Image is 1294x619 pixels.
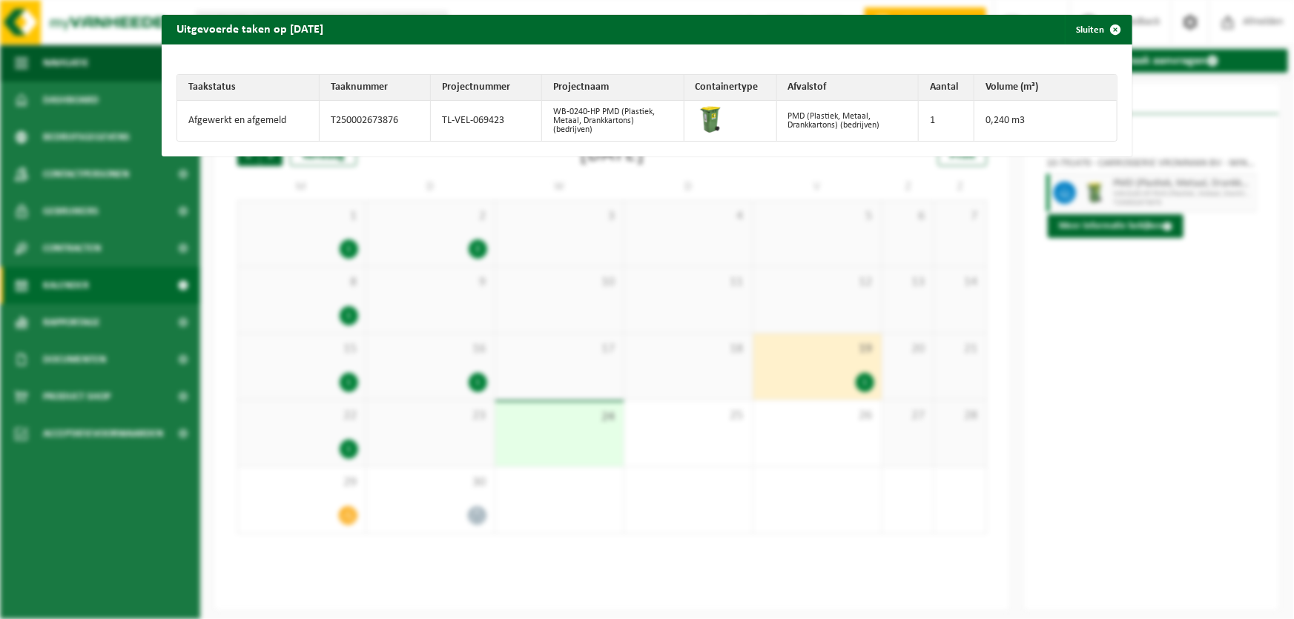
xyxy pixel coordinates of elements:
[431,75,542,101] th: Projectnummer
[177,75,320,101] th: Taakstatus
[320,75,431,101] th: Taaknummer
[320,101,431,141] td: T250002673876
[162,15,338,43] h2: Uitgevoerde taken op [DATE]
[919,75,974,101] th: Aantal
[542,101,684,141] td: WB-0240-HP PMD (Plastiek, Metaal, Drankkartons) (bedrijven)
[542,75,684,101] th: Projectnaam
[777,75,920,101] th: Afvalstof
[974,75,1117,101] th: Volume (m³)
[684,75,777,101] th: Containertype
[431,101,542,141] td: TL-VEL-069423
[777,101,920,141] td: PMD (Plastiek, Metaal, Drankkartons) (bedrijven)
[919,101,974,141] td: 1
[1065,15,1131,44] button: Sluiten
[974,101,1117,141] td: 0,240 m3
[177,101,320,141] td: Afgewerkt en afgemeld
[696,105,725,134] img: WB-0240-HPE-GN-50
